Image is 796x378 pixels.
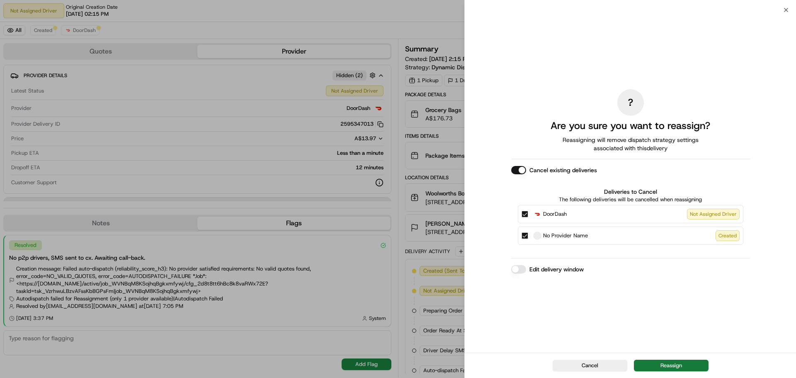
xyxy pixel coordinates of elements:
[518,196,743,203] p: The following deliveries will be cancelled when reassigning
[543,232,588,240] span: No Provider Name
[529,265,584,273] label: Edit delivery window
[553,360,627,371] button: Cancel
[533,210,541,218] img: DoorDash
[634,360,709,371] button: Reassign
[551,119,710,132] h2: Are you sure you want to reassign?
[617,89,644,116] div: ?
[551,136,710,152] span: Reassigning will remove dispatch strategy settings associated with this delivery
[518,188,743,196] label: Deliveries to Cancel
[543,210,567,218] span: DoorDash
[529,166,597,174] label: Cancel existing deliveries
